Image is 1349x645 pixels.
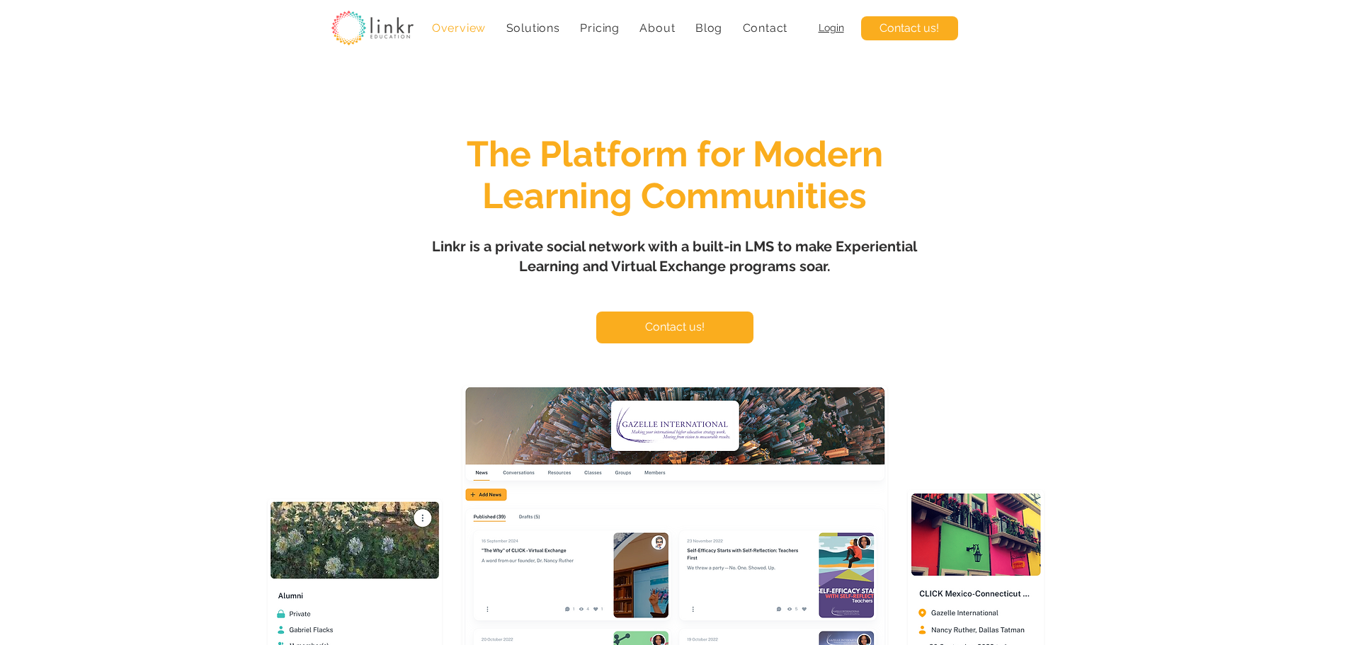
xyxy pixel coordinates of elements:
span: Linkr is a private social network with a built-in LMS to make Experiential Learning and Virtual E... [432,238,917,275]
div: About [632,14,683,42]
span: Pricing [580,21,620,35]
span: Overview [432,21,486,35]
img: linkr_logo_transparentbg.png [331,11,414,45]
a: Contact [735,14,795,42]
a: Contact us! [861,16,958,40]
a: Pricing [573,14,627,42]
nav: Site [425,14,795,42]
span: Contact [743,21,788,35]
span: Contact us! [880,21,939,36]
span: The Platform for Modern Learning Communities [467,133,883,217]
span: Contact us! [645,319,705,335]
span: Solutions [506,21,560,35]
div: Solutions [499,14,567,42]
span: Blog [695,21,722,35]
a: Contact us! [596,312,753,343]
a: Overview [425,14,494,42]
a: Blog [688,14,730,42]
a: Login [819,22,844,33]
span: About [639,21,675,35]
